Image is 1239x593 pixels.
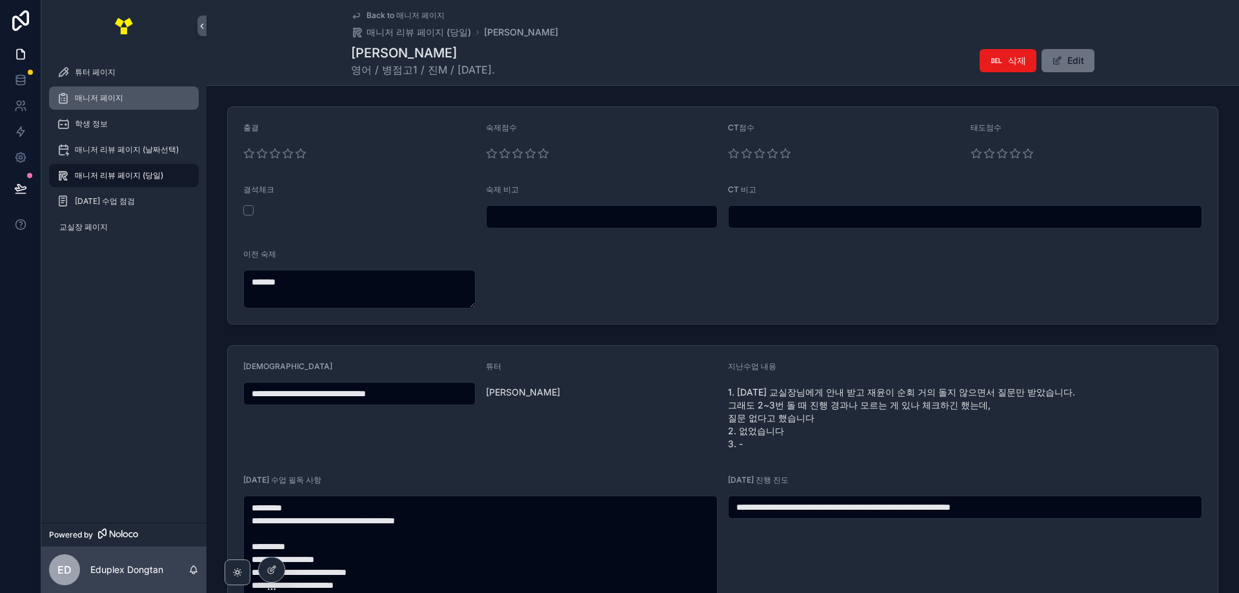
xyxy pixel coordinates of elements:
[41,523,206,547] a: Powered by
[75,170,163,181] span: 매니저 리뷰 페이지 (당일)
[486,361,501,371] span: 튜터
[980,49,1036,72] button: 삭제
[728,475,789,485] span: [DATE] 진행 진도
[351,26,471,39] a: 매니저 리뷰 페이지 (당일)
[49,138,199,161] a: 매니저 리뷰 페이지 (날짜선택)
[57,562,72,578] span: ED
[243,475,321,485] span: [DATE] 수업 필독 사항
[484,26,558,39] a: [PERSON_NAME]
[486,185,519,194] span: 숙제 비고
[75,196,135,206] span: [DATE] 수업 점검
[486,386,718,399] span: [PERSON_NAME]
[49,190,199,213] a: [DATE] 수업 점검
[486,123,517,132] span: 숙제점수
[1042,49,1094,72] button: Edit
[728,123,754,132] span: CT점수
[243,249,276,259] span: 이전 숙제
[49,530,93,540] span: Powered by
[49,61,199,84] a: 튜터 페이지
[75,119,108,129] span: 학생 정보
[728,185,756,194] span: CT 비고
[728,361,776,371] span: 지난수업 내용
[41,52,206,256] div: scrollable content
[971,123,1002,132] span: 태도점수
[243,123,259,132] span: 출결
[1008,54,1026,67] span: 삭제
[351,10,445,21] a: Back to 매니저 페이지
[49,86,199,110] a: 매니저 페이지
[114,15,134,36] img: App logo
[367,10,445,21] span: Back to 매니저 페이지
[243,361,332,371] span: [DEMOGRAPHIC_DATA]
[351,62,495,77] span: 영어 / 병점고1 / 진M / [DATE].
[728,386,1202,450] span: 1. [DATE] 교실장님에게 안내 받고 재윤이 순회 거의 돌지 않으면서 질문만 받았습니다. 그래도 2~3번 돌 때 진행 경과나 모르는 게 있나 체크하긴 했는데, 질문 없다고...
[243,185,274,194] span: 결석체크
[75,93,123,103] span: 매니저 페이지
[75,145,179,155] span: 매니저 리뷰 페이지 (날짜선택)
[75,67,116,77] span: 튜터 페이지
[59,222,108,232] span: 교실장 페이지
[367,26,471,39] span: 매니저 리뷰 페이지 (당일)
[49,164,199,187] a: 매니저 리뷰 페이지 (당일)
[90,563,163,576] p: Eduplex Dongtan
[49,112,199,136] a: 학생 정보
[351,44,495,62] h1: [PERSON_NAME]
[49,216,199,239] a: 교실장 페이지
